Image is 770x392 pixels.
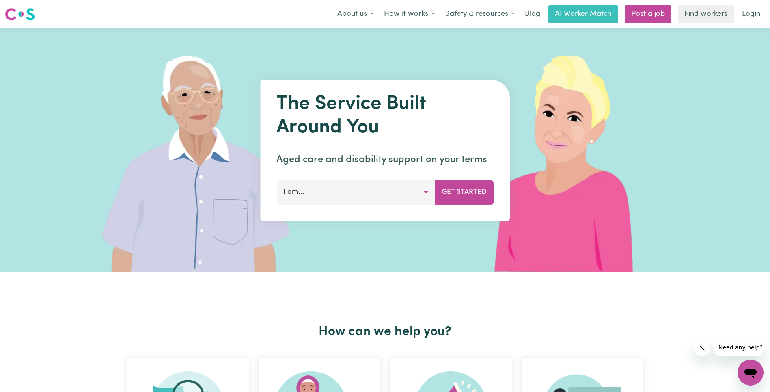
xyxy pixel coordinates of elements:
button: Get Started [435,180,494,204]
button: About us [332,6,379,23]
button: How it works [379,6,440,23]
a: Blog [520,5,545,23]
button: I am... [276,180,435,204]
a: Post a job [625,5,671,23]
a: Find workers [678,5,734,23]
h2: How can we help you? [122,324,648,340]
button: Safety & resources [440,6,520,23]
a: Careseekers logo [5,5,35,24]
a: AI Worker Match [548,5,618,23]
img: Careseekers logo [5,7,35,22]
iframe: Button to launch messaging window [738,360,764,386]
iframe: Message from company [714,338,764,356]
iframe: Close message [694,340,710,356]
p: Aged care and disability support on your terms [276,152,494,167]
h1: The Service Built Around You [276,93,494,139]
a: Login [737,5,765,23]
